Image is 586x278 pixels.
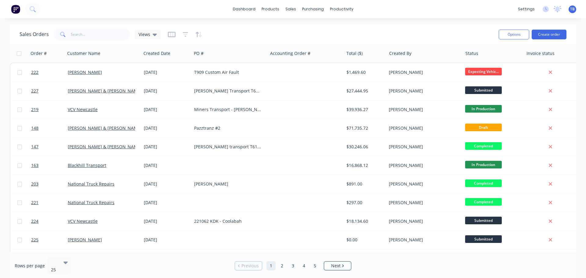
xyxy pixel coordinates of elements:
[144,125,189,131] div: [DATE]
[346,181,382,187] div: $891.00
[31,181,38,187] span: 203
[144,218,189,224] div: [DATE]
[389,200,457,206] div: [PERSON_NAME]
[346,144,382,150] div: $30,246.06
[31,162,38,168] span: 163
[31,212,68,230] a: 224
[465,161,502,168] span: In Production
[194,144,262,150] div: [PERSON_NAME] transport T610 493236
[515,5,538,14] div: settings
[389,144,457,150] div: [PERSON_NAME]
[346,125,382,131] div: $71,735.72
[144,181,189,187] div: [DATE]
[31,175,68,193] a: 203
[71,28,130,41] input: Search...
[31,193,68,212] a: 221
[241,263,259,269] span: Previous
[389,162,457,168] div: [PERSON_NAME]
[68,200,114,205] a: National Truck Repairs
[465,68,502,75] span: Expecting Vehic...
[230,5,259,14] a: dashboard
[51,267,58,273] div: 25
[327,5,356,14] div: productivity
[389,50,411,56] div: Created By
[465,179,502,187] span: Completed
[31,249,68,268] a: 81
[331,263,341,269] span: Next
[144,162,189,168] div: [DATE]
[68,125,164,131] a: [PERSON_NAME] & [PERSON_NAME] Newcastle
[389,237,457,243] div: [PERSON_NAME]
[139,31,150,38] span: Views
[389,107,457,113] div: [PERSON_NAME]
[31,156,68,175] a: 163
[282,5,299,14] div: sales
[299,261,309,270] a: Page 4
[346,162,382,168] div: $16,868.12
[144,69,189,75] div: [DATE]
[232,261,354,270] ul: Pagination
[31,218,38,224] span: 224
[194,88,262,94] div: [PERSON_NAME] Transport T610SAR Chassis - 492792
[194,181,262,187] div: [PERSON_NAME]
[144,237,189,243] div: [DATE]
[235,263,262,269] a: Previous page
[68,88,164,94] a: [PERSON_NAME] & [PERSON_NAME] Newcastle
[465,217,502,224] span: Submitted
[346,107,382,113] div: $39,936.27
[31,88,38,94] span: 227
[346,69,382,75] div: $1,469.60
[143,50,170,56] div: Created Date
[266,261,276,270] a: Page 1 is your current page
[31,63,68,81] a: 222
[194,50,204,56] div: PO #
[465,105,502,113] span: In Production
[346,200,382,206] div: $297.00
[465,50,478,56] div: Status
[31,100,68,119] a: 219
[144,88,189,94] div: [DATE]
[31,138,68,156] a: 147
[277,261,287,270] a: Page 2
[68,69,102,75] a: [PERSON_NAME]
[389,218,457,224] div: [PERSON_NAME]
[389,69,457,75] div: [PERSON_NAME]
[31,50,47,56] div: Order #
[194,125,262,131] div: Pazztranz #2
[15,263,45,269] span: Rows per page
[20,31,49,37] h1: Sales Orders
[68,181,114,187] a: National Truck Repairs
[389,88,457,94] div: [PERSON_NAME]
[144,107,189,113] div: [DATE]
[310,261,320,270] a: Page 5
[465,86,502,94] span: Submitted
[194,69,262,75] div: T909 Custom Air Fault
[465,198,502,206] span: Completed
[346,88,382,94] div: $27,444.95
[31,82,68,100] a: 227
[68,107,98,112] a: VCV Newcastle
[31,200,38,206] span: 221
[68,237,102,243] a: [PERSON_NAME]
[259,5,282,14] div: products
[144,200,189,206] div: [DATE]
[389,181,457,187] div: [PERSON_NAME]
[68,218,98,224] a: VCV Newcastle
[299,5,327,14] div: purchasing
[31,125,38,131] span: 148
[389,125,457,131] div: [PERSON_NAME]
[67,50,100,56] div: Customer Name
[31,69,38,75] span: 222
[194,107,262,113] div: Miners Transport - [PERSON_NAME] 815922
[31,107,38,113] span: 219
[194,218,262,224] div: 221062 KDK - Coolabah
[270,50,310,56] div: Accounting Order #
[465,124,502,131] span: Draft
[570,6,575,12] span: TB
[465,235,502,243] span: Submitted
[532,30,566,39] button: Create order
[346,50,363,56] div: Total ($)
[144,144,189,150] div: [DATE]
[31,237,38,243] span: 225
[346,237,382,243] div: $0.00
